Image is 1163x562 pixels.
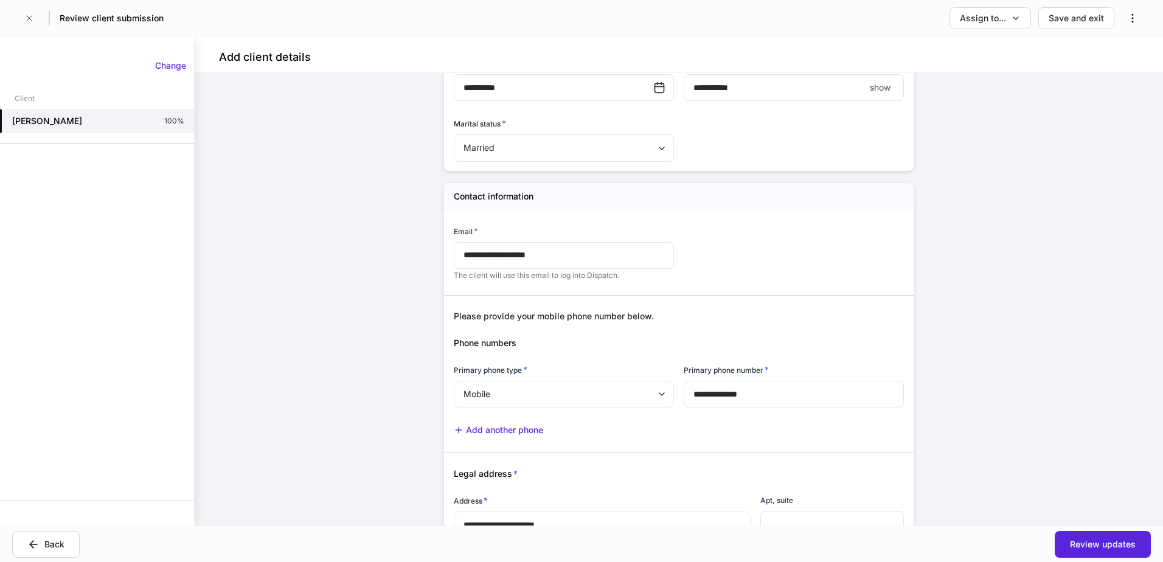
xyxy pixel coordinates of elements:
[444,453,904,480] div: Legal address
[454,271,674,280] p: The client will use this email to log into Dispatch.
[1070,538,1136,550] div: Review updates
[1038,7,1114,29] button: Save and exit
[454,424,543,437] button: Add another phone
[444,322,904,349] div: Phone numbers
[1055,531,1151,558] button: Review updates
[454,225,478,237] h6: Email
[949,7,1031,29] button: Assign to...
[12,531,80,558] button: Back
[147,56,194,75] button: Change
[219,50,311,64] h4: Add client details
[684,364,769,376] h6: Primary phone number
[454,494,488,507] h6: Address
[155,60,186,72] div: Change
[760,494,793,506] h6: Apt, suite
[454,134,673,161] div: Married
[1049,12,1104,24] div: Save and exit
[454,381,673,408] div: Mobile
[164,116,184,126] p: 100%
[870,82,890,94] p: show
[454,310,904,322] div: Please provide your mobile phone number below.
[960,12,1006,24] div: Assign to...
[454,364,527,376] h6: Primary phone type
[454,117,506,130] h6: Marital status
[12,115,82,127] h5: [PERSON_NAME]
[60,12,164,24] h5: Review client submission
[454,190,533,203] h5: Contact information
[15,88,35,109] div: Client
[44,538,64,550] div: Back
